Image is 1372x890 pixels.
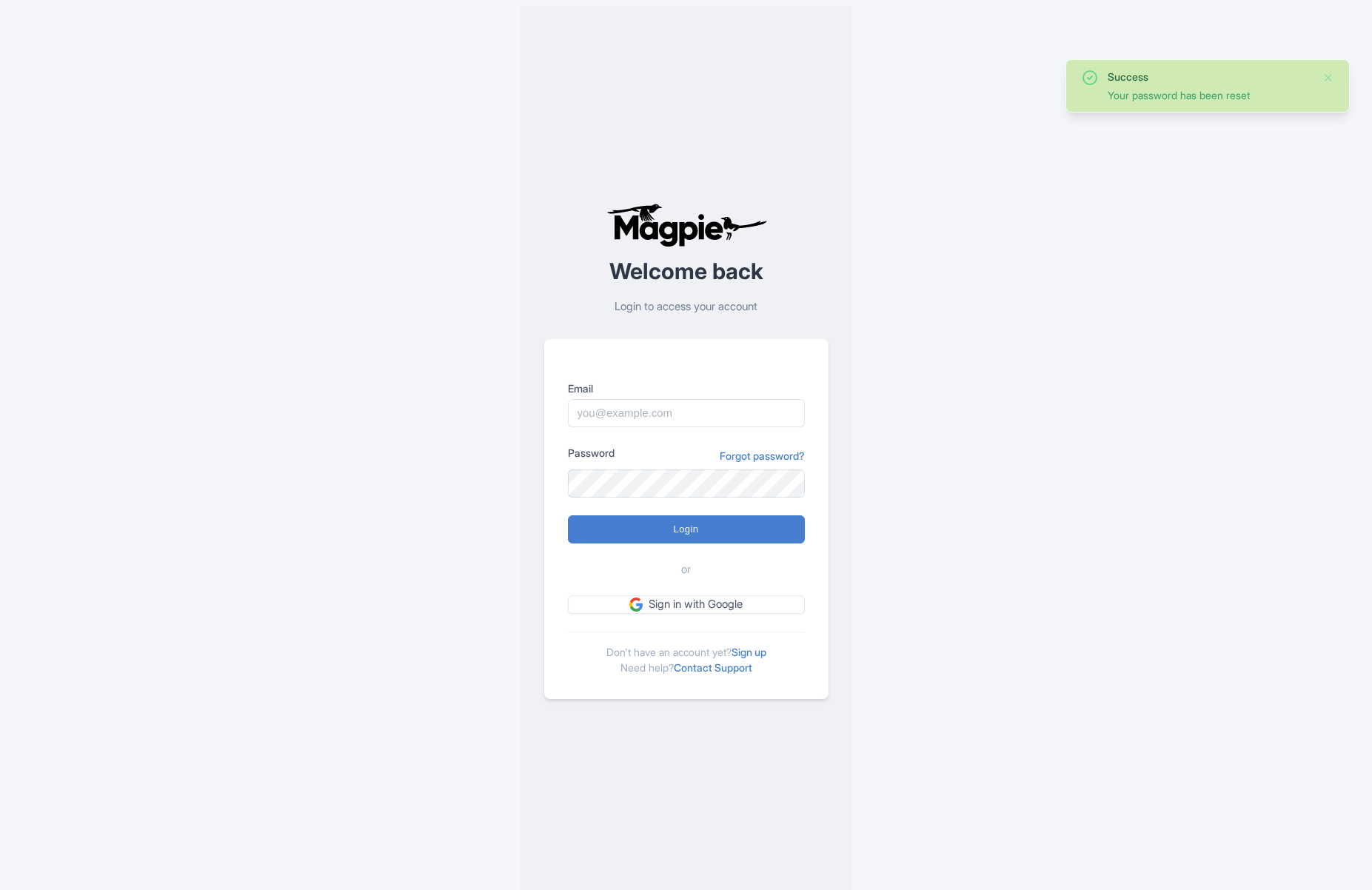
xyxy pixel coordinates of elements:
a: Sign up [732,646,766,658]
img: logo-ab69f6fb50320c5b225c76a69d11143b.png [603,203,769,247]
label: Password [568,445,615,461]
img: google.svg [629,598,643,611]
div: Success [1108,69,1311,84]
div: Don't have an account yet? Need help? [568,632,805,675]
div: Your password has been reset [1108,87,1311,103]
input: Login [568,515,805,543]
button: Close [1322,69,1334,87]
input: you@example.com [568,399,805,427]
label: Email [568,381,805,396]
a: Forgot password? [720,448,805,464]
a: Sign in with Google [568,595,805,614]
a: Contact Support [674,661,752,674]
p: Login to access your account [544,298,829,315]
span: or [681,561,691,578]
h2: Welcome back [544,259,829,284]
